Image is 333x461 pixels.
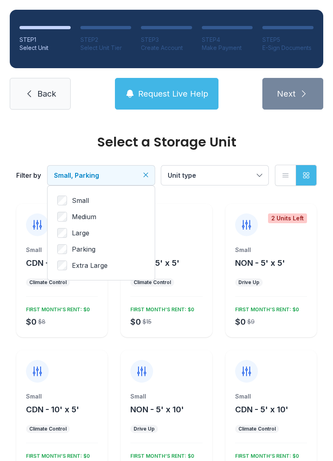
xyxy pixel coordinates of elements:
[268,213,307,223] div: 2 Units Left
[141,44,192,52] div: Create Account
[19,36,71,44] div: STEP 1
[38,318,45,326] div: $8
[130,258,179,268] span: CDX - 5' x 5'
[202,36,253,44] div: STEP 4
[232,450,299,459] div: FIRST MONTH’S RENT: $0
[72,261,108,270] span: Extra Large
[26,246,98,254] div: Small
[130,316,141,327] div: $0
[80,36,132,44] div: STEP 2
[72,244,95,254] span: Parking
[235,258,285,268] span: NON - 5' x 5'
[54,171,99,179] span: Small, Parking
[29,279,67,286] div: Climate Control
[130,404,184,415] button: NON - 5' x 10'
[138,88,208,99] span: Request Live Help
[235,392,307,401] div: Small
[134,279,171,286] div: Climate Control
[80,44,132,52] div: Select Unit Tier
[142,171,150,179] button: Clear filters
[29,426,67,432] div: Climate Control
[262,44,314,52] div: E-Sign Documents
[23,303,90,313] div: FIRST MONTH’S RENT: $0
[168,171,196,179] span: Unit type
[57,196,67,205] input: Small
[262,36,314,44] div: STEP 5
[16,170,41,180] div: Filter by
[161,166,268,185] button: Unit type
[57,244,67,254] input: Parking
[26,392,98,401] div: Small
[26,405,79,414] span: CDN - 10' x 5'
[72,228,89,238] span: Large
[247,318,255,326] div: $9
[232,303,299,313] div: FIRST MONTH’S RENT: $0
[235,246,307,254] div: Small
[19,44,71,52] div: Select Unit
[134,426,155,432] div: Drive Up
[127,450,194,459] div: FIRST MONTH’S RENT: $0
[23,450,90,459] div: FIRST MONTH’S RENT: $0
[238,426,276,432] div: Climate Control
[48,166,155,185] button: Small, Parking
[26,257,76,269] button: CDN - 5' x 5'
[72,212,96,222] span: Medium
[57,228,67,238] input: Large
[235,404,288,415] button: CDN - 5' x 10'
[72,196,89,205] span: Small
[141,36,192,44] div: STEP 3
[57,212,67,222] input: Medium
[130,246,202,254] div: Small
[277,88,296,99] span: Next
[235,257,285,269] button: NON - 5' x 5'
[202,44,253,52] div: Make Payment
[130,392,202,401] div: Small
[127,303,194,313] div: FIRST MONTH’S RENT: $0
[235,405,288,414] span: CDN - 5' x 10'
[57,261,67,270] input: Extra Large
[16,136,317,149] div: Select a Storage Unit
[238,279,259,286] div: Drive Up
[26,404,79,415] button: CDN - 10' x 5'
[235,316,246,327] div: $0
[26,258,76,268] span: CDN - 5' x 5'
[130,257,179,269] button: CDX - 5' x 5'
[130,405,184,414] span: NON - 5' x 10'
[37,88,56,99] span: Back
[143,318,151,326] div: $15
[26,316,37,327] div: $0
